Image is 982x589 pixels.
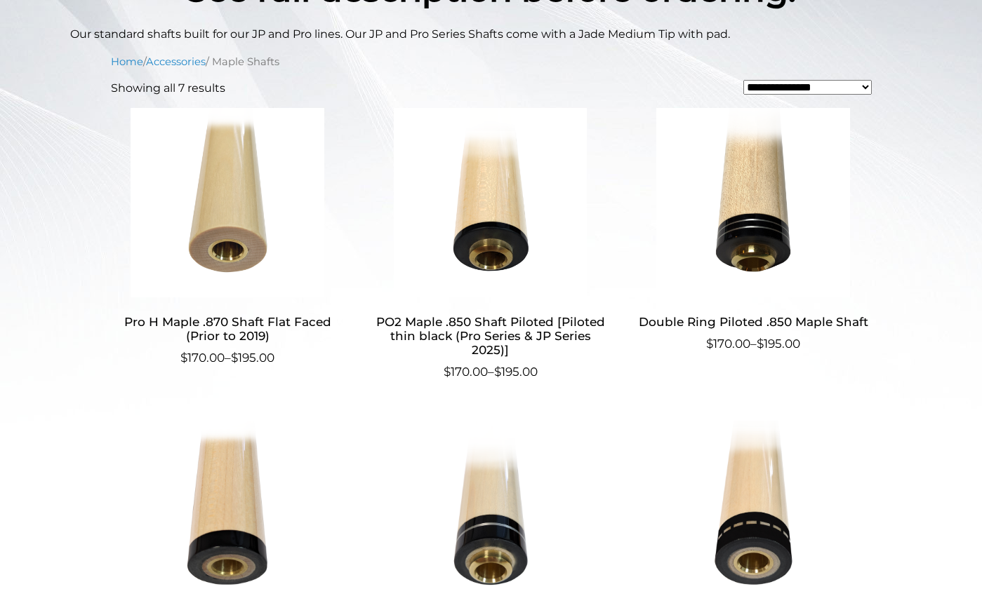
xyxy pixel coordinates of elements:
span: $ [180,351,187,365]
a: Home [111,55,143,68]
img: PO2 Maple .850 Shaft Piloted [Piloted thin black (Pro Series & JP Series 2025)] [373,108,607,297]
bdi: 195.00 [231,351,274,365]
span: – [111,349,345,367]
span: – [637,335,870,353]
p: Showing all 7 results [111,80,225,97]
span: $ [231,351,238,365]
a: Pro H Maple .870 Shaft Flat Faced (Prior to 2019) $170.00–$195.00 [111,108,345,367]
p: Our standard shafts built for our JP and Pro lines. Our JP and Pro Series Shafts come with a Jade... [70,26,913,43]
img: Pro H Maple .870 Shaft Flat Faced (Prior to 2019) [111,108,345,297]
a: Accessories [146,55,206,68]
nav: Breadcrumb [111,54,872,69]
select: Shop order [743,80,872,95]
img: Double Ring Piloted .850 Maple Shaft [637,108,870,297]
bdi: 170.00 [180,351,225,365]
a: PO2 Maple .850 Shaft Piloted [Piloted thin black (Pro Series & JP Series 2025)] $170.00–$195.00 [373,108,607,381]
span: $ [706,337,713,351]
bdi: 195.00 [494,365,538,379]
a: Double Ring Piloted .850 Maple Shaft $170.00–$195.00 [637,108,870,353]
span: – [373,363,607,381]
span: $ [444,365,451,379]
bdi: 170.00 [444,365,488,379]
bdi: 195.00 [757,337,800,351]
bdi: 170.00 [706,337,750,351]
h2: Double Ring Piloted .850 Maple Shaft [637,309,870,334]
h2: PO2 Maple .850 Shaft Piloted [Piloted thin black (Pro Series & JP Series 2025)] [373,309,607,363]
span: $ [494,365,501,379]
h2: Pro H Maple .870 Shaft Flat Faced (Prior to 2019) [111,309,345,349]
span: $ [757,337,764,351]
